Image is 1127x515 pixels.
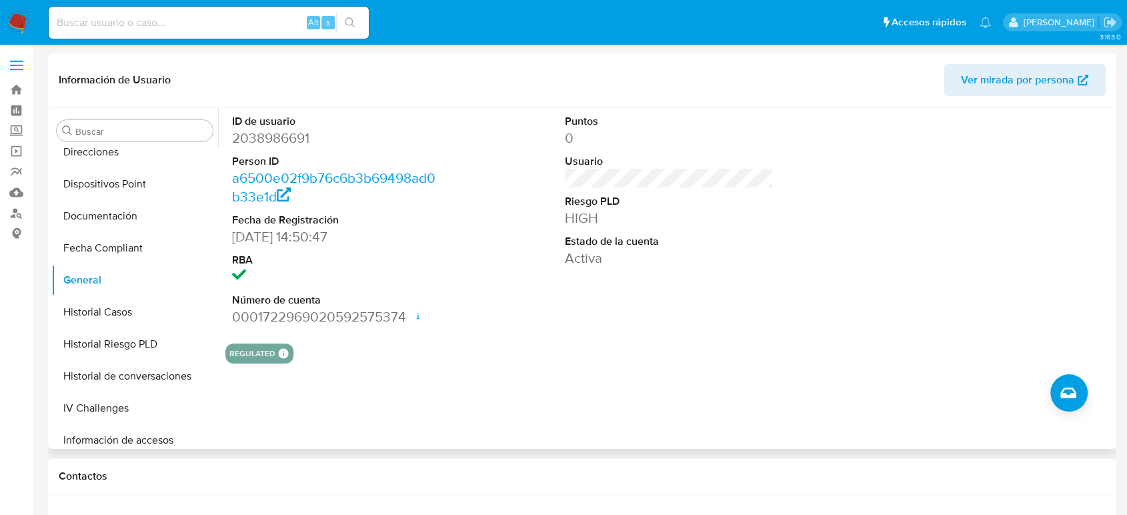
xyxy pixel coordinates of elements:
[232,168,435,206] a: a6500e02f9b76c6b3b69498ad0b33e1d
[232,227,441,246] dd: [DATE] 14:50:47
[961,64,1074,96] span: Ver mirada por persona
[62,125,73,136] button: Buscar
[51,392,218,424] button: IV Challenges
[565,249,774,268] dd: Activa
[51,168,218,200] button: Dispositivos Point
[232,114,441,129] dt: ID de usuario
[51,328,218,360] button: Historial Riesgo PLD
[59,73,171,87] h1: Información de Usuario
[565,154,774,169] dt: Usuario
[1023,16,1098,29] p: diego.gardunorosas@mercadolibre.com.mx
[232,293,441,308] dt: Número de cuenta
[565,114,774,129] dt: Puntos
[51,296,218,328] button: Historial Casos
[980,17,991,28] a: Notificaciones
[565,194,774,209] dt: Riesgo PLD
[326,16,330,29] span: s
[51,424,218,456] button: Información de accesos
[565,234,774,249] dt: Estado de la cuenta
[892,15,966,29] span: Accesos rápidos
[308,16,319,29] span: Alt
[232,129,441,147] dd: 2038986691
[51,360,218,392] button: Historial de conversaciones
[1103,15,1117,29] a: Salir
[49,14,369,31] input: Buscar usuario o caso...
[336,13,363,32] button: search-icon
[51,232,218,264] button: Fecha Compliant
[75,125,207,137] input: Buscar
[565,209,774,227] dd: HIGH
[232,213,441,227] dt: Fecha de Registración
[51,264,218,296] button: General
[232,308,441,326] dd: 0001722969020592575374
[51,200,218,232] button: Documentación
[59,470,1106,483] h1: Contactos
[565,129,774,147] dd: 0
[232,154,441,169] dt: Person ID
[232,253,441,268] dt: RBA
[944,64,1106,96] button: Ver mirada por persona
[51,136,218,168] button: Direcciones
